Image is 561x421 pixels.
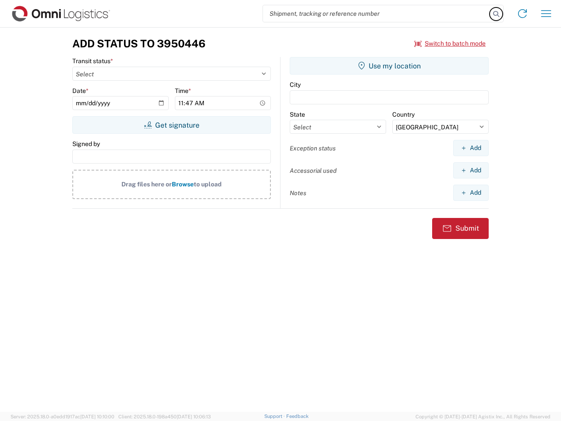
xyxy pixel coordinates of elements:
label: Accessorial used [290,167,337,175]
input: Shipment, tracking or reference number [263,5,490,22]
label: Exception status [290,144,336,152]
button: Add [453,140,489,156]
label: City [290,81,301,89]
label: Notes [290,189,306,197]
label: Country [392,111,415,118]
label: Signed by [72,140,100,148]
button: Add [453,162,489,178]
a: Feedback [286,414,309,419]
button: Get signature [72,116,271,134]
button: Use my location [290,57,489,75]
label: Transit status [72,57,113,65]
span: Copyright © [DATE]-[DATE] Agistix Inc., All Rights Reserved [415,413,550,421]
label: Time [175,87,191,95]
a: Support [264,414,286,419]
span: [DATE] 10:06:13 [177,414,211,419]
label: State [290,111,305,118]
span: Drag files here or [121,181,172,188]
span: Client: 2025.18.0-198a450 [118,414,211,419]
span: to upload [194,181,222,188]
button: Add [453,185,489,201]
label: Date [72,87,89,95]
button: Submit [432,218,489,239]
span: [DATE] 10:10:00 [80,414,114,419]
span: Browse [172,181,194,188]
button: Switch to batch mode [414,36,486,51]
h3: Add Status to 3950446 [72,37,206,50]
span: Server: 2025.18.0-a0edd1917ac [11,414,114,419]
